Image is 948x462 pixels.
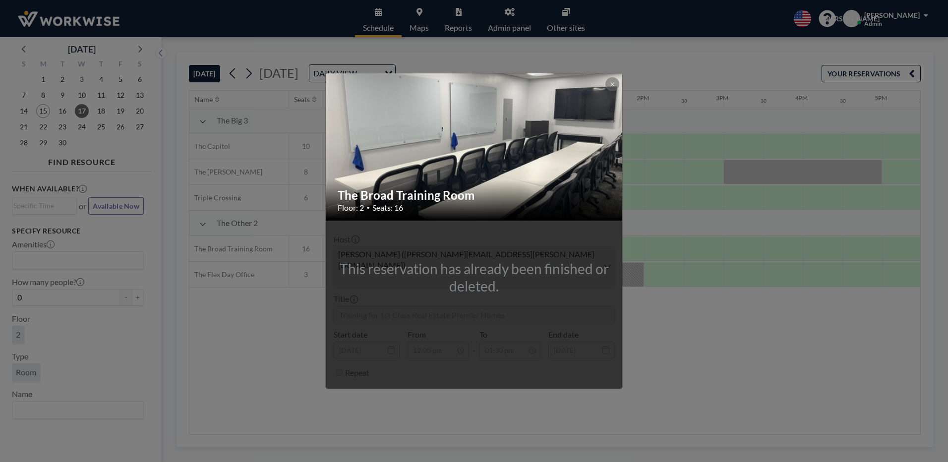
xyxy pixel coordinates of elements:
[366,204,370,211] span: •
[326,260,622,295] div: This reservation has already been finished or deleted.
[338,203,364,213] span: Floor: 2
[372,203,403,213] span: Seats: 16
[338,188,611,203] h2: The Broad Training Room
[326,35,623,258] img: 537.jpeg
